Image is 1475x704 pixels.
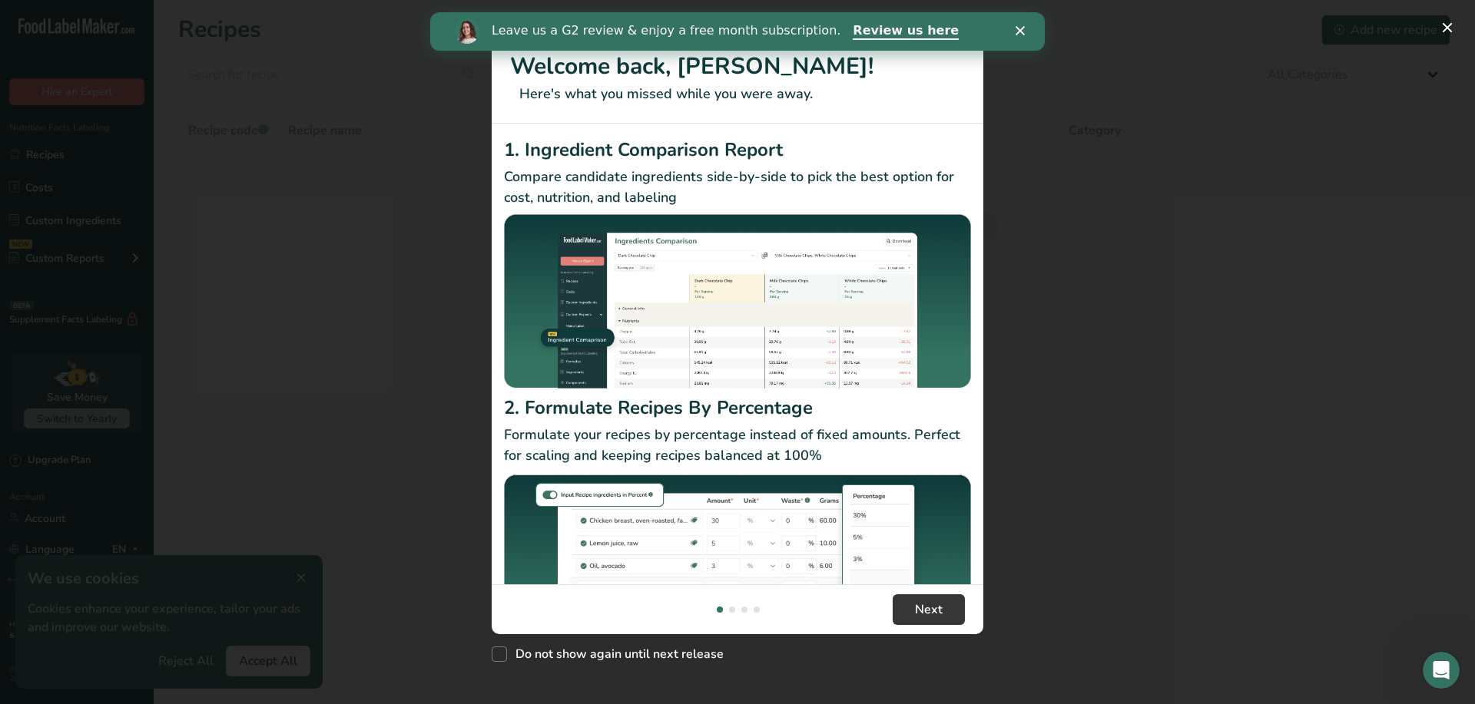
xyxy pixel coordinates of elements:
iframe: Intercom live chat banner [430,12,1045,51]
div: Close [585,14,601,23]
img: Ingredient Comparison Report [504,214,971,388]
p: Compare candidate ingredients side-by-side to pick the best option for cost, nutrition, and labeling [504,167,971,208]
button: Next [893,594,965,625]
span: Next [915,600,943,619]
p: Formulate your recipes by percentage instead of fixed amounts. Perfect for scaling and keeping re... [504,425,971,466]
h2: 1. Ingredient Comparison Report [504,136,971,164]
h1: Welcome back, [PERSON_NAME]! [510,49,965,84]
span: Do not show again until next release [507,646,724,662]
h2: 2. Formulate Recipes By Percentage [504,394,971,421]
p: Here's what you missed while you were away. [510,84,965,104]
img: Formulate Recipes By Percentage [504,472,971,657]
iframe: Intercom live chat [1423,652,1460,689]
